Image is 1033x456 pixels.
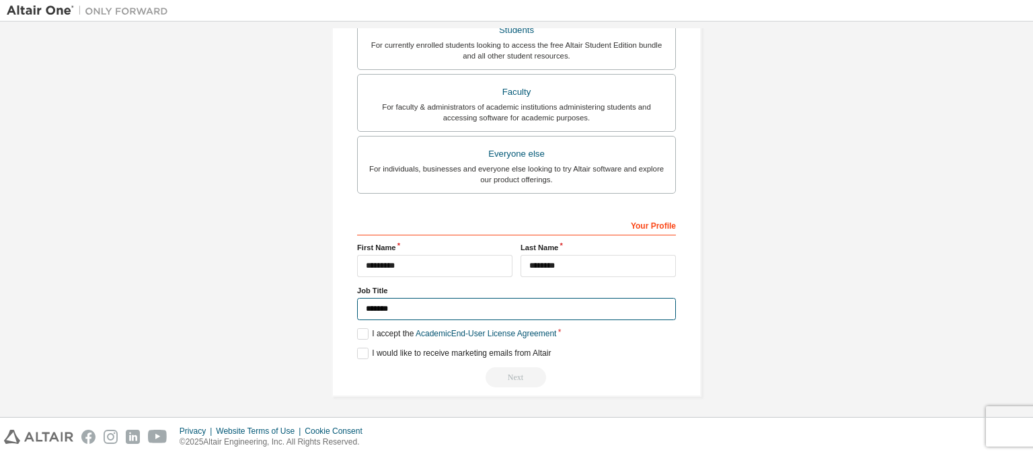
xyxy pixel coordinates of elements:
div: For individuals, businesses and everyone else looking to try Altair software and explore our prod... [366,163,667,185]
label: Job Title [357,285,676,296]
label: Last Name [521,242,676,253]
img: Altair One [7,4,175,17]
div: Privacy [180,426,216,436]
div: For currently enrolled students looking to access the free Altair Student Edition bundle and all ... [366,40,667,61]
div: Cookie Consent [305,426,370,436]
img: instagram.svg [104,430,118,444]
div: Faculty [366,83,667,102]
img: linkedin.svg [126,430,140,444]
img: facebook.svg [81,430,95,444]
label: I accept the [357,328,556,340]
div: Read and acccept EULA to continue [357,367,676,387]
p: © 2025 Altair Engineering, Inc. All Rights Reserved. [180,436,371,448]
div: For faculty & administrators of academic institutions administering students and accessing softwa... [366,102,667,123]
a: Academic End-User License Agreement [416,329,556,338]
div: Your Profile [357,214,676,235]
div: Everyone else [366,145,667,163]
img: altair_logo.svg [4,430,73,444]
img: youtube.svg [148,430,167,444]
div: Website Terms of Use [216,426,305,436]
div: Students [366,21,667,40]
label: I would like to receive marketing emails from Altair [357,348,551,359]
label: First Name [357,242,512,253]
